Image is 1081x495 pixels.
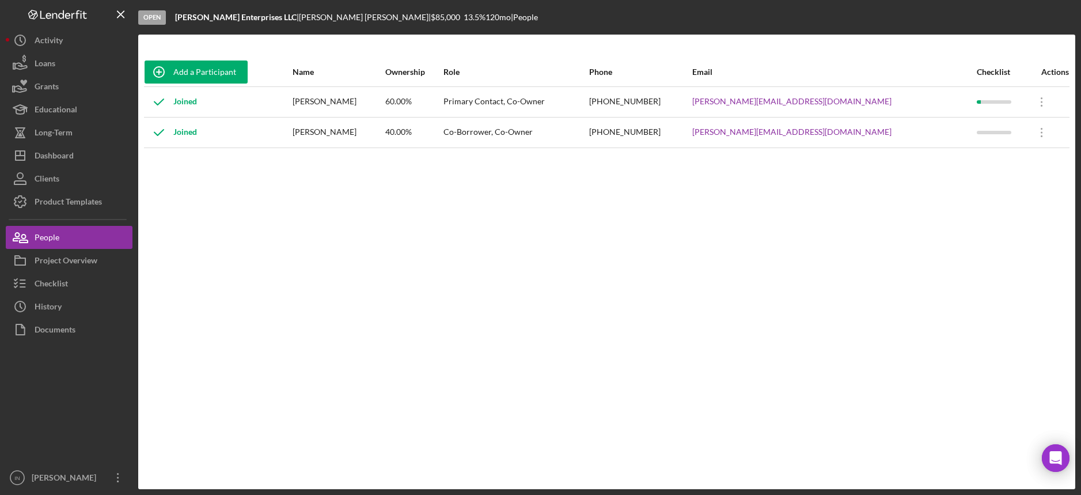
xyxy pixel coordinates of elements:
[35,75,59,101] div: Grants
[6,190,132,213] button: Product Templates
[692,127,892,137] a: [PERSON_NAME][EMAIL_ADDRESS][DOMAIN_NAME]
[35,249,97,275] div: Project Overview
[6,318,132,341] button: Documents
[138,10,166,25] div: Open
[293,118,384,147] div: [PERSON_NAME]
[35,29,63,55] div: Activity
[299,13,431,22] div: [PERSON_NAME] [PERSON_NAME] |
[485,13,511,22] div: 120 mo
[35,190,102,216] div: Product Templates
[175,13,299,22] div: |
[175,12,297,22] b: [PERSON_NAME] Enterprises LLC
[6,295,132,318] button: History
[35,272,68,298] div: Checklist
[589,118,691,147] div: [PHONE_NUMBER]
[385,67,442,77] div: Ownership
[35,98,77,124] div: Educational
[35,295,62,321] div: History
[589,67,691,77] div: Phone
[6,29,132,52] button: Activity
[14,475,20,481] text: IN
[35,121,73,147] div: Long-Term
[145,118,197,147] div: Joined
[431,12,460,22] span: $85,000
[464,13,485,22] div: 13.5 %
[443,88,588,116] div: Primary Contact, Co-Owner
[511,13,538,22] div: | People
[6,52,132,75] button: Loans
[6,272,132,295] button: Checklist
[293,88,384,116] div: [PERSON_NAME]
[692,67,976,77] div: Email
[173,61,236,84] div: Add a Participant
[1027,67,1069,77] div: Actions
[35,52,55,78] div: Loans
[35,318,75,344] div: Documents
[6,121,132,144] button: Long-Term
[6,98,132,121] button: Educational
[6,226,132,249] button: People
[293,67,384,77] div: Name
[1042,444,1069,472] div: Open Intercom Messenger
[145,61,248,84] button: Add a Participant
[385,88,442,116] div: 60.00%
[35,144,74,170] div: Dashboard
[29,466,104,492] div: [PERSON_NAME]
[35,226,59,252] div: People
[443,67,588,77] div: Role
[6,466,132,489] button: IN[PERSON_NAME]
[589,88,691,116] div: [PHONE_NUMBER]
[145,88,197,116] div: Joined
[692,97,892,106] a: [PERSON_NAME][EMAIL_ADDRESS][DOMAIN_NAME]
[977,67,1026,77] div: Checklist
[6,249,132,272] button: Project Overview
[385,118,442,147] div: 40.00%
[6,144,132,167] button: Dashboard
[443,118,588,147] div: Co-Borrower, Co-Owner
[6,75,132,98] button: Grants
[6,167,132,190] button: Clients
[35,167,59,193] div: Clients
